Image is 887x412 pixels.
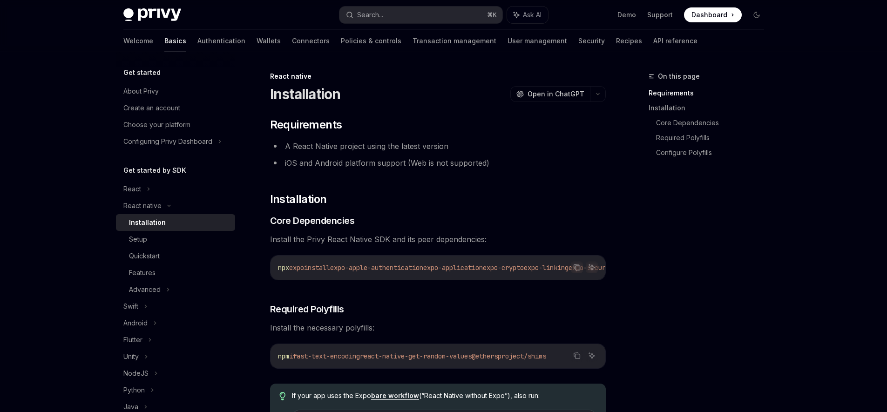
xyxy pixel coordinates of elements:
div: Installation [129,217,166,228]
button: Search...⌘K [339,7,502,23]
span: npx [278,263,289,272]
button: Ask AI [586,261,598,273]
a: Connectors [292,30,330,52]
div: Android [123,317,148,329]
div: Unity [123,351,139,362]
a: bare workflow [371,392,419,400]
span: react-native-get-random-values [360,352,472,360]
div: React native [123,200,162,211]
h5: Get started by SDK [123,165,186,176]
svg: Tip [279,392,286,400]
a: Choose your platform [116,116,235,133]
a: Requirements [649,86,772,101]
a: Setup [116,231,235,248]
span: Open in ChatGPT [528,89,584,99]
a: Installation [649,101,772,115]
a: Demo [617,10,636,20]
div: Quickstart [129,250,160,262]
h1: Installation [270,86,341,102]
span: On this page [658,71,700,82]
a: Dashboard [684,7,742,22]
span: Core Dependencies [270,214,355,227]
div: Create an account [123,102,180,114]
div: Swift [123,301,138,312]
li: A React Native project using the latest version [270,140,606,153]
div: React native [270,72,606,81]
span: Ask AI [523,10,542,20]
div: Choose your platform [123,119,190,130]
div: Advanced [129,284,161,295]
div: Python [123,385,145,396]
span: Dashboard [691,10,727,20]
span: install [304,263,330,272]
a: About Privy [116,83,235,100]
a: Wallets [257,30,281,52]
a: Welcome [123,30,153,52]
a: Required Polyfills [656,130,772,145]
a: Features [116,264,235,281]
span: expo [289,263,304,272]
button: Open in ChatGPT [510,86,590,102]
h5: Get started [123,67,161,78]
button: Copy the contents from the code block [571,261,583,273]
button: Toggle dark mode [749,7,764,22]
button: Ask AI [507,7,548,23]
button: Copy the contents from the code block [571,350,583,362]
a: User management [508,30,567,52]
span: npm [278,352,289,360]
a: Installation [116,214,235,231]
span: Install the necessary polyfills: [270,321,606,334]
span: Requirements [270,117,342,132]
div: Features [129,267,156,278]
a: Basics [164,30,186,52]
span: Required Polyfills [270,303,344,316]
span: expo-linking [524,263,569,272]
button: Ask AI [586,350,598,362]
li: iOS and Android platform support (Web is not supported) [270,156,606,169]
span: Install the Privy React Native SDK and its peer dependencies: [270,233,606,246]
span: Installation [270,192,327,207]
div: About Privy [123,86,159,97]
span: i [289,352,293,360]
a: Transaction management [413,30,496,52]
a: Create an account [116,100,235,116]
div: Configuring Privy Dashboard [123,136,212,147]
span: expo-application [423,263,483,272]
a: Security [578,30,605,52]
a: Policies & controls [341,30,401,52]
a: Configure Polyfills [656,145,772,160]
div: Flutter [123,334,142,345]
span: fast-text-encoding [293,352,360,360]
span: If your app uses the Expo (“React Native without Expo”), also run: [292,391,596,400]
div: Search... [357,9,383,20]
a: API reference [653,30,697,52]
span: expo-apple-authentication [330,263,423,272]
span: expo-secure-store [569,263,632,272]
a: Authentication [197,30,245,52]
div: Setup [129,234,147,245]
div: NodeJS [123,368,149,379]
img: dark logo [123,8,181,21]
a: Quickstart [116,248,235,264]
a: Recipes [616,30,642,52]
a: Support [647,10,673,20]
span: @ethersproject/shims [472,352,546,360]
span: ⌘ K [487,11,497,19]
div: React [123,183,141,195]
a: Core Dependencies [656,115,772,130]
span: expo-crypto [483,263,524,272]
